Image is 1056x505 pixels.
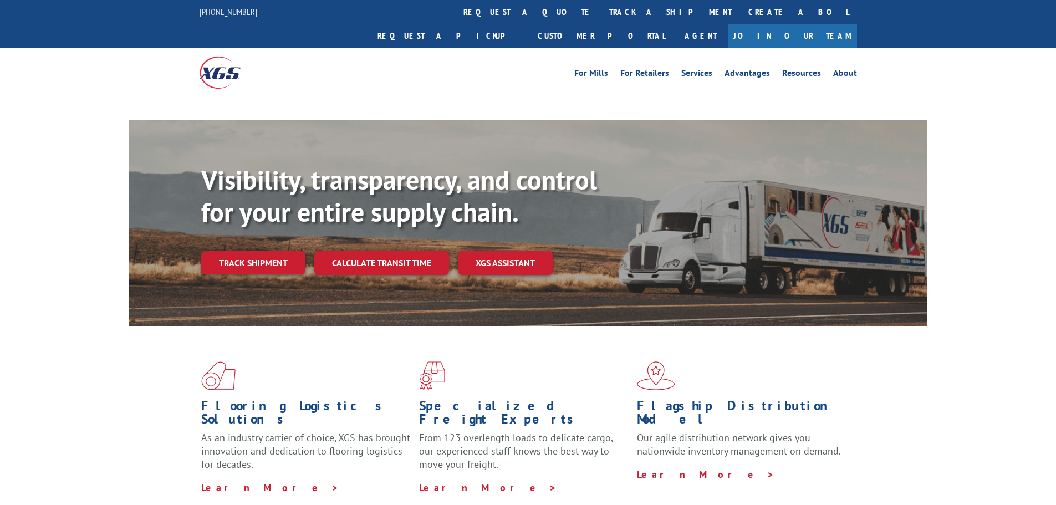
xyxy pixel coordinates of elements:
[201,251,305,274] a: Track shipment
[200,6,257,17] a: [PHONE_NUMBER]
[574,69,608,81] a: For Mills
[637,361,675,390] img: xgs-icon-flagship-distribution-model-red
[201,481,339,494] a: Learn More >
[620,69,669,81] a: For Retailers
[637,468,775,481] a: Learn More >
[637,399,846,431] h1: Flagship Distribution Model
[419,361,445,390] img: xgs-icon-focused-on-flooring-red
[681,69,712,81] a: Services
[782,69,821,81] a: Resources
[458,251,553,275] a: XGS ASSISTANT
[529,24,674,48] a: Customer Portal
[419,481,557,494] a: Learn More >
[201,361,236,390] img: xgs-icon-total-supply-chain-intelligence-red
[728,24,857,48] a: Join Our Team
[637,431,841,457] span: Our agile distribution network gives you nationwide inventory management on demand.
[201,431,410,471] span: As an industry carrier of choice, XGS has brought innovation and dedication to flooring logistics...
[201,162,597,229] b: Visibility, transparency, and control for your entire supply chain.
[725,69,770,81] a: Advantages
[201,399,411,431] h1: Flooring Logistics Solutions
[674,24,728,48] a: Agent
[419,399,629,431] h1: Specialized Freight Experts
[419,431,629,481] p: From 123 overlength loads to delicate cargo, our experienced staff knows the best way to move you...
[314,251,449,275] a: Calculate transit time
[369,24,529,48] a: Request a pickup
[833,69,857,81] a: About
